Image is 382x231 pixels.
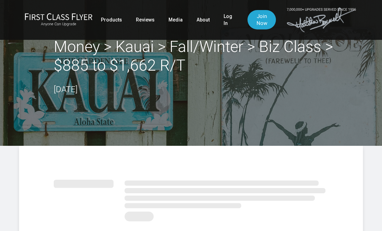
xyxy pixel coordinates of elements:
h2: Money > Kauai > Fall/Winter > Biz Class > $885 to $1,662 R/T [54,37,352,75]
img: First Class Flyer [25,13,93,20]
a: Join Now [248,10,276,29]
a: Products [101,14,122,26]
img: summary.svg [54,174,328,224]
small: Anyone Can Upgrade [25,22,93,27]
a: Media [168,14,183,26]
a: About [197,14,210,26]
a: Reviews [136,14,155,26]
a: First Class FlyerAnyone Can Upgrade [25,13,93,27]
time: [DATE] [54,85,78,94]
a: Log In [224,10,234,29]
